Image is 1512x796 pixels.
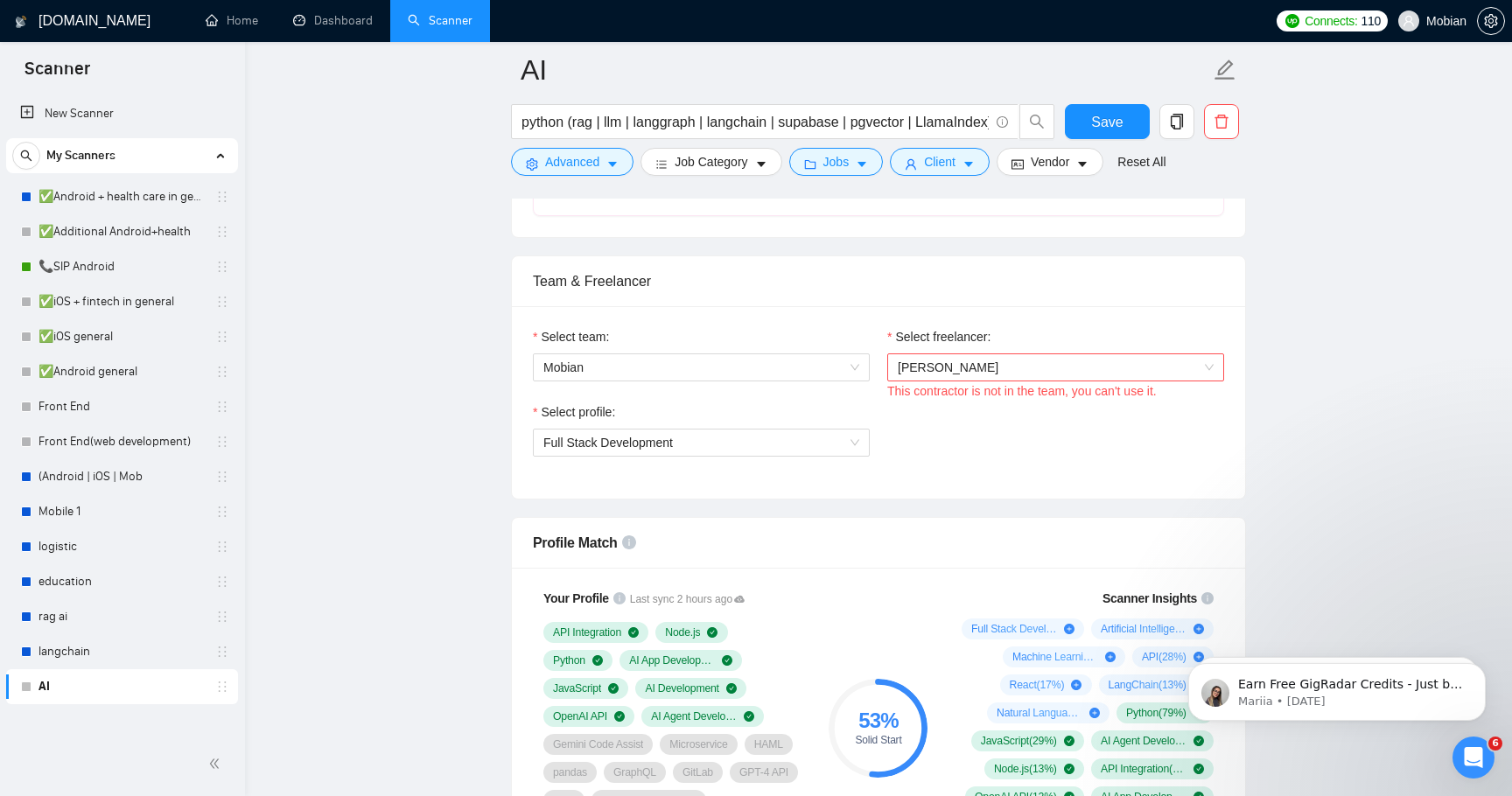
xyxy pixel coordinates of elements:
div: 53 % [829,710,927,731]
span: idcard [1011,157,1024,171]
span: info-circle [613,592,626,604]
span: Python [553,653,585,667]
span: AI Agent Development [651,709,737,723]
span: API Integration [553,625,621,639]
button: Emoji picker [27,573,41,587]
a: (Android | iOS | Mob [38,459,205,494]
button: folderJobscaret-down [789,148,884,176]
span: info-circle [622,535,636,549]
span: plus-circle [1089,708,1100,718]
span: check-circle [628,627,639,638]
span: check-circle [726,683,737,694]
a: 📞SIP Android [38,249,205,284]
span: Node.js ( 13 %) [994,762,1057,776]
span: holder [215,575,229,589]
span: My Scanners [46,138,115,173]
img: Profile image for Nazar [50,10,78,38]
button: setting [1477,7,1505,35]
span: holder [215,330,229,344]
span: caret-down [606,157,619,171]
a: Reset All [1117,152,1165,171]
a: Front End(web development) [38,424,205,459]
span: Artificial Intelligence ( 38 %) [1101,622,1186,636]
span: holder [215,505,229,519]
span: JavaScript ( 29 %) [981,734,1057,748]
span: JavaScript [553,681,601,695]
button: Upload attachment [83,573,97,587]
span: plus-circle [1193,624,1204,634]
a: langchain [38,634,205,669]
div: Thanks for flagging this! This error usually appears due to a sync issue between your Upwork team... [28,42,273,162]
span: check-circle [614,711,625,722]
span: caret-down [856,157,868,171]
img: logo [15,8,27,36]
h1: Nazar [85,9,125,22]
span: Machine Learning ( 30 %) [1012,650,1098,664]
a: searchScanner [408,13,472,28]
span: holder [215,435,229,449]
a: ✅iOS + fintech in general [38,284,205,319]
span: holder [215,365,229,379]
span: HAML [754,737,783,751]
div: vadim.pochernin@mobian.studio says… [14,243,336,283]
span: GPT-4 API [739,765,788,779]
a: homeHome [206,13,258,28]
iframe: Intercom notifications message [1162,626,1512,749]
button: search [12,142,40,170]
span: Save [1091,111,1123,133]
span: pandas [553,765,587,779]
span: plus-circle [1071,680,1081,690]
textarea: Message… [15,536,335,566]
span: holder [215,225,229,239]
button: idcardVendorcaret-down [997,148,1103,176]
span: check-circle [1193,764,1204,774]
a: ✅Additional Android+health [38,214,205,249]
span: Last sync 2 hours ago [630,591,745,608]
div: Close [307,7,339,38]
img: upwork-logo.png [1285,14,1299,28]
span: double-left [208,755,226,772]
span: holder [215,470,229,484]
a: AI [38,669,205,704]
div: If the error still shows up, let us know🙏 [28,162,273,179]
p: Active 3h ago [85,22,163,39]
a: Front End [38,389,205,424]
button: barsJob Categorycaret-down [640,148,781,176]
a: education [38,564,205,599]
span: API Integration ( 12 %) [1101,762,1186,776]
span: holder [215,295,229,309]
div: the error is still in place [164,243,336,282]
button: go back [11,7,45,40]
span: info-circle [997,116,1008,128]
div: Nazar says… [14,31,336,204]
div: We’ve passed your request to the dev team and created a ticket. We’re now waiting for their updat... [14,534,287,658]
span: check-circle [722,655,732,666]
span: Full Stack Development [543,436,673,450]
span: Vendor [1031,152,1069,171]
span: Profile Match [533,535,618,550]
span: plus-circle [1105,652,1116,662]
button: search [1019,104,1054,139]
button: Save [1065,104,1150,139]
span: Scanner [10,56,104,93]
div: Nazar says… [14,534,336,696]
span: holder [215,260,229,274]
span: Gemini Code Assist [553,737,643,751]
span: Microservice [669,737,727,751]
span: user [905,157,917,171]
input: Scanner name... [521,48,1210,92]
label: Select freelancer: [887,327,990,346]
span: holder [215,645,229,659]
span: edit [1214,59,1236,81]
span: AI Agent Development ( 19 %) [1101,734,1186,748]
a: dashboardDashboard [293,13,373,28]
span: LangChain ( 13 %) [1109,678,1186,692]
a: logistic [38,529,205,564]
a: ✅Android general [38,354,205,389]
li: New Scanner [6,96,238,131]
span: search [13,150,39,162]
button: Gif picker [55,573,69,587]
